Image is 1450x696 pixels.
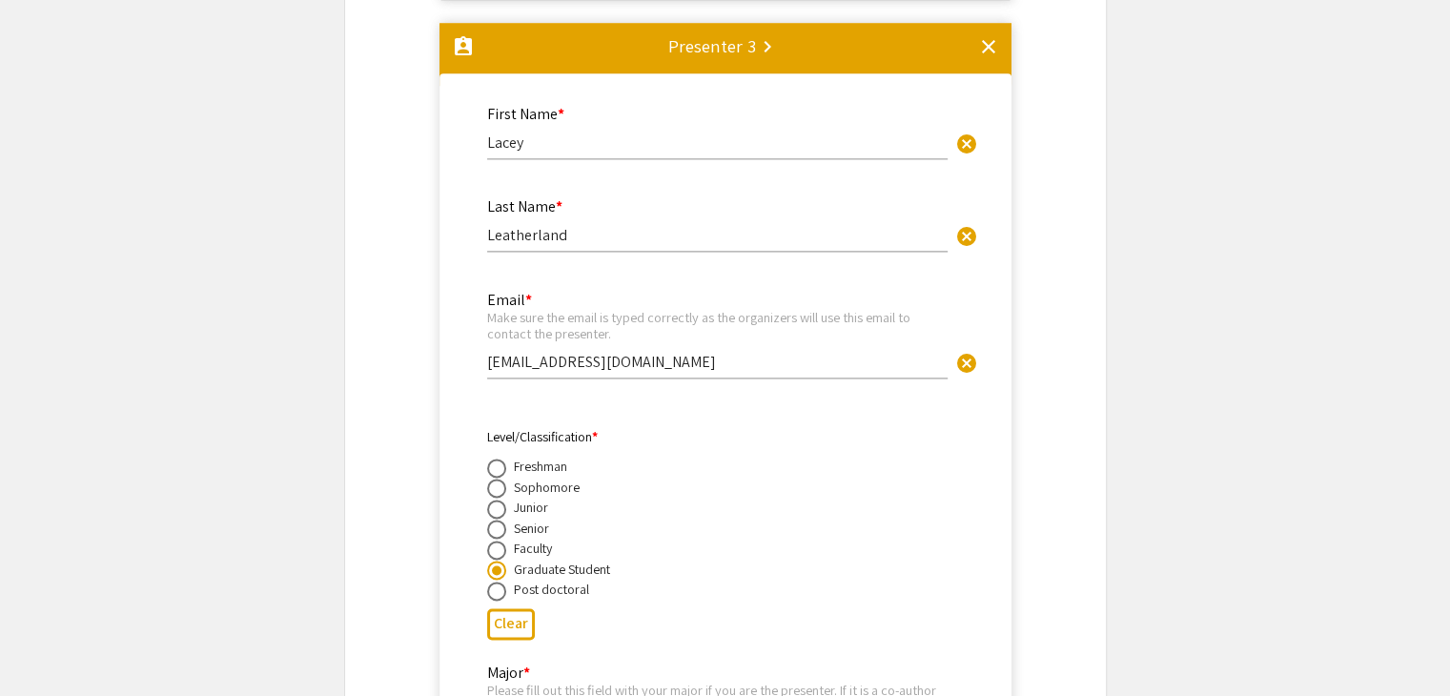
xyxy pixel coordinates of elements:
[14,610,81,682] iframe: Chat
[487,133,948,153] input: Type Here
[514,478,580,497] div: Sophomore
[487,663,530,683] mat-label: Major
[668,32,756,59] div: Presenter 3
[955,352,978,375] span: cancel
[977,35,1000,58] mat-icon: clear
[487,352,948,372] input: Type Here
[487,225,948,245] input: Type Here
[487,104,564,124] mat-label: First Name
[514,580,589,599] div: Post doctoral
[955,225,978,248] span: cancel
[487,428,598,445] mat-label: Level/Classification
[487,608,535,640] button: Clear
[948,216,986,255] button: Clear
[514,539,552,558] div: Faculty
[955,133,978,155] span: cancel
[487,196,562,216] mat-label: Last Name
[452,35,475,58] mat-icon: assignment_ind
[487,309,948,342] div: Make sure the email is typed correctly as the organizers will use this email to contact the prese...
[756,35,779,58] mat-icon: keyboard_arrow_right
[514,519,549,538] div: Senior
[948,123,986,161] button: Clear
[439,23,1011,84] mat-expansion-panel-header: Presenter 3
[948,342,986,380] button: Clear
[514,457,567,476] div: Freshman
[514,498,548,517] div: Junior
[487,290,532,310] mat-label: Email
[514,560,610,579] div: Graduate Student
